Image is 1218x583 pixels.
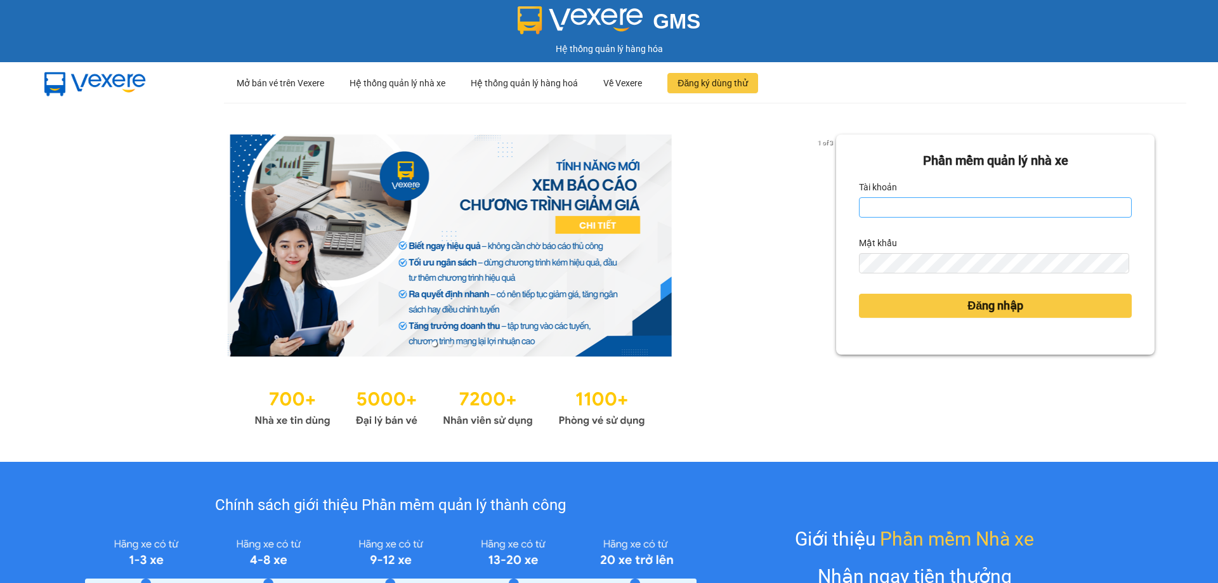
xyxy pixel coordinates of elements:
[518,6,643,34] img: logo 2
[859,151,1132,171] div: Phần mềm quản lý nhà xe
[603,63,642,103] div: Về Vexere
[818,134,836,357] button: next slide / item
[653,10,700,33] span: GMS
[859,233,897,253] label: Mật khẩu
[795,524,1034,554] div: Giới thiệu
[3,42,1215,56] div: Hệ thống quản lý hàng hóa
[859,253,1129,273] input: Mật khẩu
[63,134,81,357] button: previous slide / item
[880,524,1034,554] span: Phần mềm Nhà xe
[462,341,468,346] li: slide item 3
[432,341,437,346] li: slide item 1
[518,19,701,29] a: GMS
[678,76,748,90] span: Đăng ký dùng thử
[350,63,445,103] div: Hệ thống quản lý nhà xe
[85,494,696,518] div: Chính sách giới thiệu Phần mềm quản lý thành công
[967,297,1023,315] span: Đăng nhập
[32,62,159,104] img: mbUUG5Q.png
[447,341,452,346] li: slide item 2
[859,177,897,197] label: Tài khoản
[237,63,324,103] div: Mở bán vé trên Vexere
[859,197,1132,218] input: Tài khoản
[254,382,645,430] img: Statistics.png
[667,73,758,93] button: Đăng ký dùng thử
[859,294,1132,318] button: Đăng nhập
[471,63,578,103] div: Hệ thống quản lý hàng hoá
[814,134,836,151] p: 1 of 3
